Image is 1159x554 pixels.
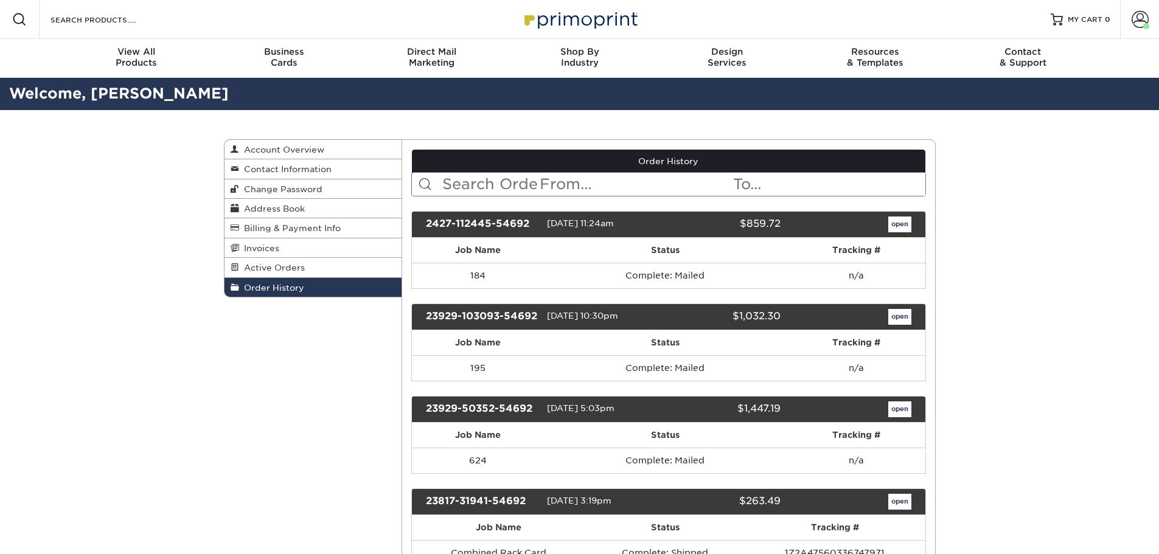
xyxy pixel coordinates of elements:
img: Primoprint [519,6,641,32]
span: Address Book [239,204,305,213]
td: Complete: Mailed [543,263,787,288]
span: Resources [801,46,949,57]
td: n/a [787,263,925,288]
span: Active Orders [239,263,305,272]
span: [DATE] 10:30pm [547,311,618,320]
span: Billing & Payment Info [239,223,341,233]
th: Tracking # [745,515,925,540]
div: Services [653,46,801,68]
a: Invoices [224,238,402,258]
span: Design [653,46,801,57]
a: DesignServices [653,39,801,78]
a: Direct MailMarketing [358,39,506,78]
a: Contact& Support [949,39,1097,78]
td: Complete: Mailed [543,448,787,473]
div: & Support [949,46,1097,68]
span: [DATE] 11:24am [547,218,614,228]
th: Job Name [412,330,543,355]
span: Change Password [239,184,322,194]
div: Cards [210,46,358,68]
th: Tracking # [787,423,925,448]
span: Order History [239,283,304,293]
div: Industry [506,46,653,68]
th: Status [585,515,744,540]
span: View All [63,46,211,57]
a: Billing & Payment Info [224,218,402,238]
span: Contact Information [239,164,332,174]
div: $859.72 [660,216,790,232]
a: BusinessCards [210,39,358,78]
a: View AllProducts [63,39,211,78]
a: open [888,309,911,325]
div: Marketing [358,46,506,68]
a: open [888,401,911,417]
span: Direct Mail [358,46,506,57]
th: Status [543,423,787,448]
span: MY CART [1068,15,1102,25]
input: From... [538,173,732,196]
th: Job Name [412,515,585,540]
a: Shop ByIndustry [506,39,653,78]
input: SEARCH PRODUCTS..... [49,12,168,27]
td: n/a [787,448,925,473]
td: 184 [412,263,543,288]
div: 23929-103093-54692 [417,309,547,325]
th: Job Name [412,423,543,448]
span: Invoices [239,243,279,253]
div: 23929-50352-54692 [417,401,547,417]
a: Order History [412,150,925,173]
a: Account Overview [224,140,402,159]
td: 624 [412,448,543,473]
span: [DATE] 5:03pm [547,403,614,413]
a: open [888,494,911,510]
a: Order History [224,278,402,297]
td: Complete: Mailed [543,355,787,381]
span: [DATE] 3:19pm [547,496,611,505]
span: Account Overview [239,145,324,154]
a: Contact Information [224,159,402,179]
th: Tracking # [787,238,925,263]
div: 23817-31941-54692 [417,494,547,510]
span: Business [210,46,358,57]
a: Active Orders [224,258,402,277]
div: 2427-112445-54692 [417,216,547,232]
td: n/a [787,355,925,381]
a: Address Book [224,199,402,218]
a: Change Password [224,179,402,199]
th: Job Name [412,238,543,263]
input: Search Orders... [441,173,538,196]
th: Status [543,238,787,263]
div: $1,032.30 [660,309,790,325]
span: Contact [949,46,1097,57]
td: 195 [412,355,543,381]
a: open [888,216,911,232]
a: Resources& Templates [801,39,949,78]
div: Products [63,46,211,68]
th: Tracking # [787,330,925,355]
div: & Templates [801,46,949,68]
span: Shop By [506,46,653,57]
div: $263.49 [660,494,790,510]
div: $1,447.19 [660,401,790,417]
th: Status [543,330,787,355]
input: To... [732,173,925,196]
span: 0 [1105,15,1110,24]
